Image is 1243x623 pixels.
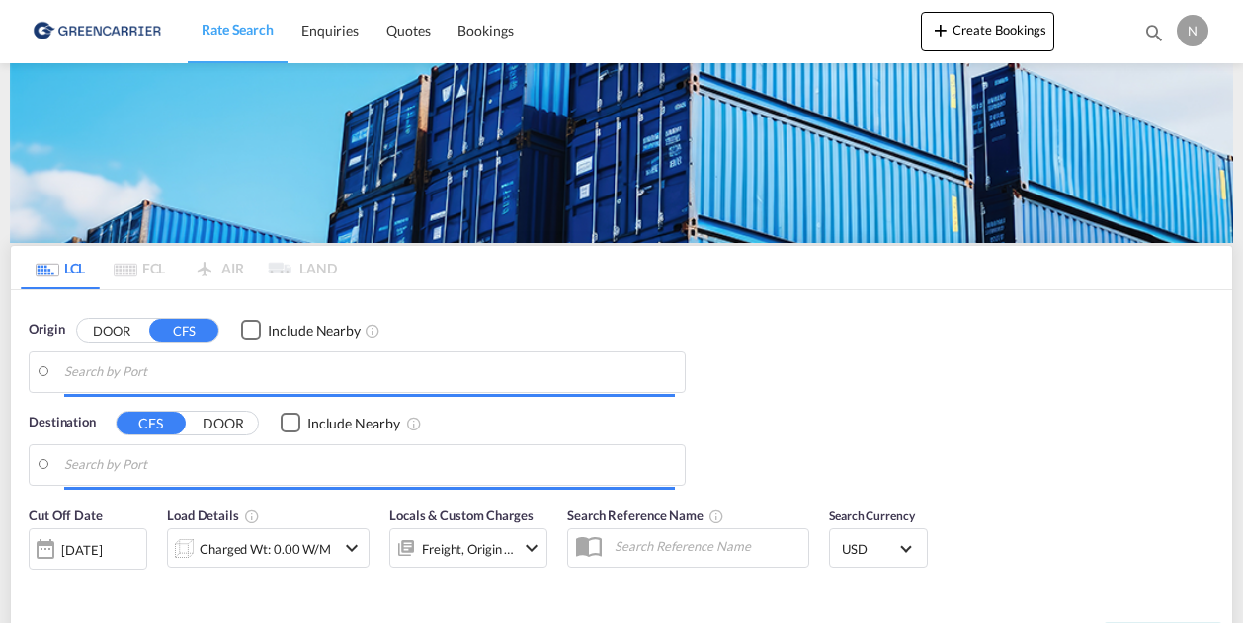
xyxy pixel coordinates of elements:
[422,535,515,563] div: Freight Origin Destination
[29,413,96,432] span: Destination
[30,9,163,53] img: b0b18ec08afe11efb1d4932555f5f09d.png
[301,22,359,39] span: Enquiries
[244,508,260,524] md-icon: Chargeable Weight
[406,416,422,431] md-icon: Unchecked: Ignores neighbouring ports when fetching rates.Checked : Includes neighbouring ports w...
[708,508,724,524] md-icon: Your search will be saved by the below given name
[29,507,103,523] span: Cut Off Date
[829,508,915,523] span: Search Currency
[10,63,1233,243] img: GreenCarrierFCL_LCL.png
[167,528,370,568] div: Charged Wt: 0.00 W/Micon-chevron-down
[200,535,331,563] div: Charged Wt: 0.00 W/M
[840,534,917,563] md-select: Select Currency: $ USDUnited States Dollar
[64,450,675,480] input: Search by Port
[167,507,260,523] span: Load Details
[389,507,534,523] span: Locals & Custom Charges
[520,536,543,560] md-icon: icon-chevron-down
[340,536,364,560] md-icon: icon-chevron-down
[1177,15,1208,46] div: N
[77,319,146,342] button: DOOR
[149,319,218,342] button: CFS
[842,540,897,558] span: USD
[189,412,258,434] button: DOOR
[61,541,102,559] div: [DATE]
[605,531,808,561] input: Search Reference Name
[389,528,547,568] div: Freight Origin Destinationicon-chevron-down
[1143,22,1165,51] div: icon-magnify
[29,528,147,570] div: [DATE]
[64,357,675,387] input: Search by Port
[21,246,337,289] md-pagination-wrapper: Use the left and right arrow keys to navigate between tabs
[929,18,953,41] md-icon: icon-plus 400-fg
[268,321,361,341] div: Include Nearby
[567,507,724,523] span: Search Reference Name
[29,320,64,340] span: Origin
[1143,22,1165,43] md-icon: icon-magnify
[29,568,43,594] md-datepicker: Select
[307,414,400,433] div: Include Nearby
[386,22,430,39] span: Quotes
[921,12,1054,51] button: icon-plus 400-fgCreate Bookings
[117,412,186,434] button: CFS
[281,413,400,433] md-checkbox: Checkbox No Ink
[457,22,513,39] span: Bookings
[21,246,100,289] md-tab-item: LCL
[241,320,361,341] md-checkbox: Checkbox No Ink
[202,21,274,38] span: Rate Search
[365,323,380,339] md-icon: Unchecked: Ignores neighbouring ports when fetching rates.Checked : Includes neighbouring ports w...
